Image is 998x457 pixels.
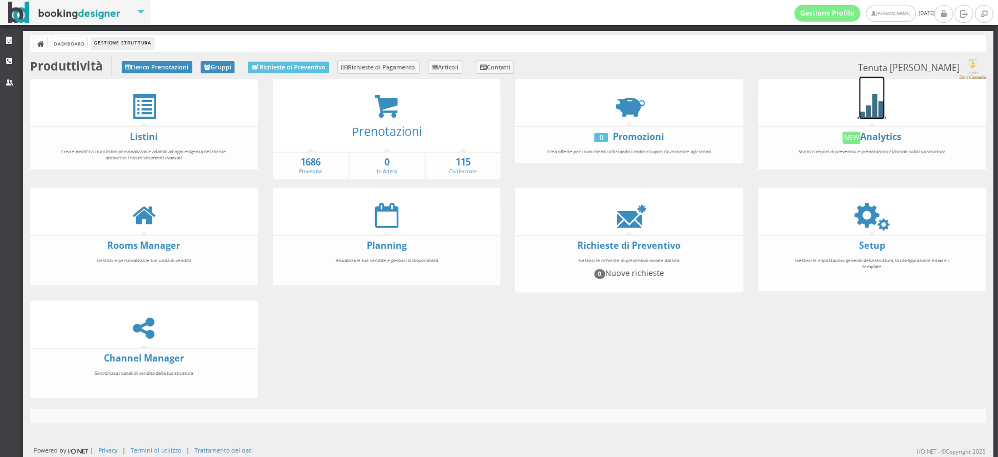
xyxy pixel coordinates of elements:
[337,61,420,74] a: Richieste di Pagamento
[104,352,184,364] a: Channel Manager
[866,6,915,22] a: [PERSON_NAME]
[476,61,514,74] a: Contatti
[273,156,349,175] a: 1686Preventivi
[544,268,714,278] h4: Nuove richieste
[54,365,234,394] div: Sincronizza i canali di vendita della tua struttura
[248,62,329,73] a: Richieste di Preventivo
[842,130,901,143] a: NewAnalytics
[273,156,349,169] strong: 1686
[577,239,681,252] a: Richieste di Preventivo
[366,239,406,252] a: Planning
[186,446,189,454] div: |
[794,5,934,22] span: [DATE]
[98,446,117,454] a: Privacy
[539,252,719,289] div: Gestisci le richieste di preventivo inviate dal sito
[122,446,126,454] div: |
[539,143,719,160] div: Crea offerte per i tuoi clienti utilizzando i codici coupon da associare agli sconti
[350,156,425,169] strong: 0
[594,133,608,142] div: 0
[122,61,192,73] a: Elenco Prenotazioni
[351,123,421,139] a: Prenotazioni
[426,156,501,175] a: 115Confermate
[54,143,234,166] div: Crea e modifica i tuoi listini personalizzati e adattali ad ogni esigenza del cliente attraverso ...
[131,446,181,454] a: Termini di utilizzo
[428,61,463,74] a: Articoli
[782,143,962,166] div: Scarica i report di preventivi e prenotazioni elaborati sulla tua struttura
[34,446,93,455] div: Powered by |
[66,446,90,455] img: ionet_small_logo.png
[426,156,501,169] strong: 115
[130,130,158,143] a: Listini
[194,446,253,454] a: Trattamento dei dati
[842,132,860,144] div: New
[794,5,861,22] a: Gestione Profilo
[859,239,885,252] a: Setup
[296,252,476,282] div: Visualizza le tue vendite e gestisci la disponibilità
[107,239,180,252] a: Rooms Manager
[201,61,235,73] a: Gruppi
[959,59,985,79] img: c17ce5f8a98d11e9805da647fc135771.png
[782,252,962,288] div: Gestisci le impostazioni generali della struttura, la configurazione email e i template
[51,37,87,49] a: Dashboard
[30,58,103,74] b: Produttività
[350,156,425,175] a: 0In Attesa
[857,59,985,79] small: Tenuta [PERSON_NAME]
[8,2,121,23] img: BookingDesigner.com
[613,130,664,143] a: Promozioni
[594,269,605,278] span: 0
[91,37,153,49] li: Gestione Struttura
[54,252,234,282] div: Gestisci e personalizza le tue unità di vendita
